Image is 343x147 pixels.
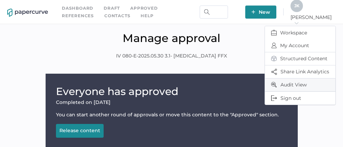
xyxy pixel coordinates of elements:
[56,124,104,138] button: Release content
[265,78,335,92] button: Audit View
[130,4,158,12] a: Approved
[271,26,329,39] span: Workspace
[104,12,130,20] a: Contacts
[265,52,335,65] button: Structured Content
[271,56,277,61] img: structured-content-icon.764794f5.svg
[271,82,277,87] img: audit-view-icon.a810f195.svg
[5,31,338,45] h1: Manage approval
[271,52,329,65] span: Structured Content
[62,12,94,20] a: References
[251,10,255,14] img: plus-white.e19ec114.svg
[56,84,287,99] h1: Everyone has approved
[265,65,335,78] button: Share Link Analytics
[116,52,227,60] span: IV 080-E-2025.05.30 3.1- [MEDICAL_DATA] FFX
[204,9,210,15] img: search.bf03fe8b.svg
[265,39,335,52] button: My Account
[271,30,277,35] img: breifcase.848d6bc8.svg
[271,43,277,48] img: profileIcon.c7730c57.svg
[265,92,335,105] button: Sign out
[271,65,329,78] span: Share Link Analytics
[271,69,277,75] img: share-icon.3dc0fe15.svg
[7,9,48,17] img: papercurve-logo-colour.7244d18c.svg
[56,99,287,105] div: Completed on [DATE]
[271,95,277,101] img: logOut.833034f2.svg
[290,14,336,27] span: [PERSON_NAME]
[200,6,228,19] input: Search Workspace
[294,21,299,25] i: arrow_right
[59,127,100,134] div: Release content
[271,39,329,52] span: My Account
[245,6,276,19] button: New
[294,3,299,8] span: J K
[141,12,153,20] div: help
[56,112,287,118] div: You can start another round of approvals or move this content to the "Approved" section.
[265,26,335,39] button: Workspace
[271,92,329,105] span: Sign out
[104,4,120,12] a: Draft
[271,78,329,91] span: Audit View
[62,4,93,12] a: Dashboard
[251,6,270,19] span: New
